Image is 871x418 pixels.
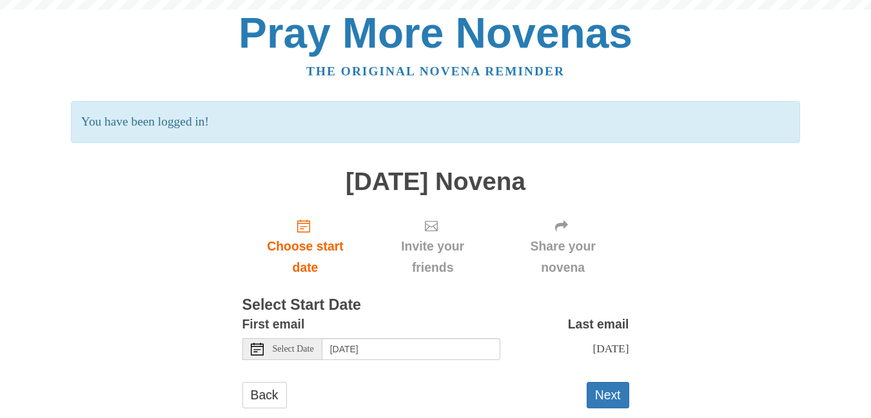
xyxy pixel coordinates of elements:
button: Next [587,382,629,408]
label: Last email [568,314,629,335]
p: You have been logged in! [71,101,800,143]
a: Choose start date [242,208,369,285]
span: Select Date [273,345,314,354]
span: Invite your friends [381,236,484,278]
a: Pray More Novenas [239,9,632,57]
a: The original novena reminder [306,64,565,78]
div: Click "Next" to confirm your start date first. [368,208,496,285]
h1: [DATE] Novena [242,168,629,196]
label: First email [242,314,305,335]
a: Back [242,382,287,408]
div: Click "Next" to confirm your start date first. [497,208,629,285]
span: Choose start date [255,236,356,278]
h3: Select Start Date [242,297,629,314]
span: [DATE] [592,342,629,355]
span: Share your novena [510,236,616,278]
